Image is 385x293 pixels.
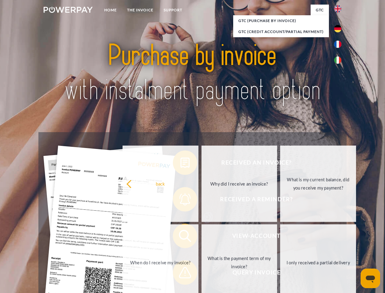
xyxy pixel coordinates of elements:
[58,29,327,117] img: title-powerpay_en.svg
[99,5,122,16] a: Home
[361,269,380,288] iframe: Button to launch messaging window
[280,146,356,222] a: What is my current balance, did you receive my payment?
[311,5,329,16] a: GTC
[334,56,341,64] img: it
[159,5,187,16] a: Support
[284,175,352,192] div: What is my current balance, did you receive my payment?
[126,258,195,266] div: When do I receive my invoice?
[205,179,274,188] div: Why did I receive an invoice?
[205,254,274,271] div: What is the payment term of my invoice?
[126,179,195,188] div: back
[122,5,159,16] a: THE INVOICE
[334,41,341,48] img: fr
[233,26,329,37] a: GTC (Credit account/partial payment)
[233,15,329,26] a: GTC (Purchase by invoice)
[334,5,341,13] img: en
[334,25,341,32] img: de
[284,258,352,266] div: I only received a partial delivery
[44,7,93,13] img: logo-powerpay-white.svg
